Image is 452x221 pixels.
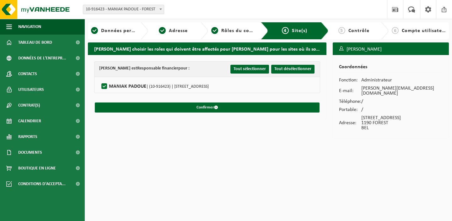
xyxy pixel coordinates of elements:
[339,106,361,114] td: Portable:
[169,28,188,33] span: Adresse
[392,27,399,34] span: 6
[18,97,40,113] span: Contrat(s)
[18,66,37,82] span: Contacts
[151,27,196,35] a: 2Adresse
[18,113,41,129] span: Calendrier
[18,19,41,35] span: Navigation
[91,27,136,35] a: 1Données personnelles
[361,97,443,106] td: /
[18,176,66,192] span: Conditions d'accepta...
[333,42,449,56] h3: [PERSON_NAME]
[91,27,98,34] span: 1
[339,97,361,106] td: Téléphone:
[83,5,164,14] span: 10-916423 - MANIAK PADOUE - FOREST
[137,66,178,71] strong: Responsable financier
[361,84,443,97] td: [PERSON_NAME][EMAIL_ADDRESS][DOMAIN_NAME]
[338,27,345,34] span: 5
[3,207,105,221] iframe: chat widget
[339,114,361,132] td: Adresse:
[402,28,447,33] span: Compte utilisateur
[292,28,307,33] span: Site(s)
[348,28,369,33] span: Contrôle
[18,129,37,145] span: Rapports
[211,27,256,35] a: 3Rôles du contact
[18,145,42,160] span: Documents
[282,27,289,34] span: 4
[271,65,315,74] button: Tout désélectionner
[339,76,361,84] td: Fonction:
[211,27,218,34] span: 3
[146,84,209,89] span: | (10-916423) | [STREET_ADDRESS]
[18,160,56,176] span: Boutique en ligne
[100,82,209,91] label: MANIAK PADOUE
[361,76,443,84] td: Administrateur
[99,65,190,72] div: [PERSON_NAME] est pour :
[88,42,326,55] h2: [PERSON_NAME] choisir les roles qui doivent être affectés pour [PERSON_NAME] pour les sites où il...
[18,35,52,50] span: Tableau de bord
[95,102,320,113] button: Confirmer
[101,28,154,33] span: Données personnelles
[221,28,262,33] span: Rôles du contact
[339,84,361,97] td: E-mail:
[230,65,269,74] button: Tout sélectionner
[361,114,443,132] td: [STREET_ADDRESS] 1190 FOREST BEL
[339,64,443,73] h2: Coordonnées
[18,82,44,97] span: Utilisateurs
[361,106,443,114] td: /
[159,27,166,34] span: 2
[18,50,66,66] span: Données de l'entrepr...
